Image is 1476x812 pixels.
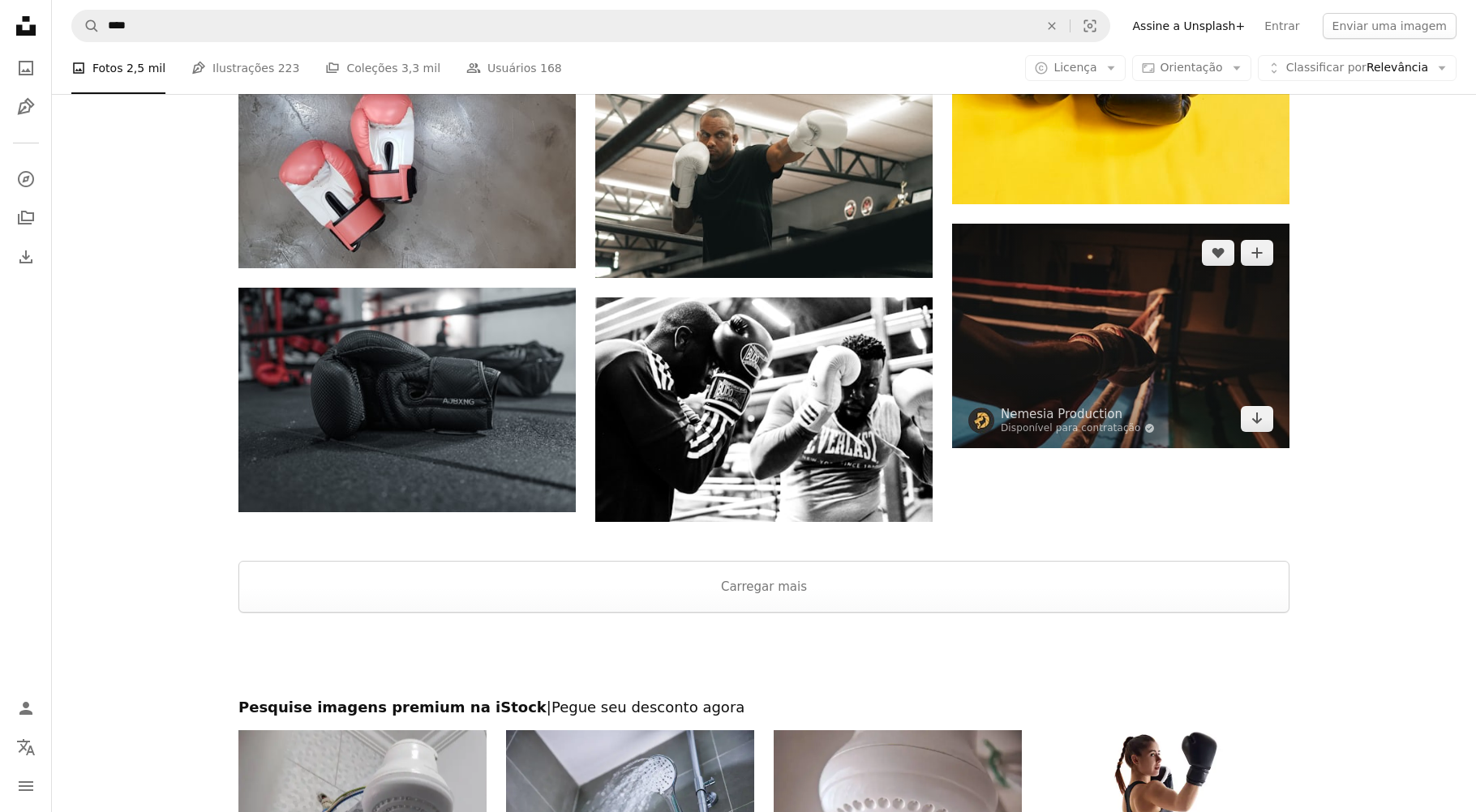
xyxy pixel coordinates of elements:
a: Coleções 3,3 mil [325,42,440,94]
a: Coleções [10,202,42,234]
a: par de luvas de boxe rosa [238,135,576,149]
a: Histórico de downloads [10,241,42,273]
a: Entrar [1255,13,1309,39]
a: Início — Unsplash [10,10,42,45]
a: Usuários 168 [466,42,562,94]
a: Disponível para contratação [1001,422,1155,435]
button: Carregar mais [238,561,1289,613]
span: Classificar por [1286,61,1367,74]
a: pessoa em botas de couro pretas [952,328,1289,343]
a: dois homens usando luvas de boxe [595,402,933,417]
a: Baixar [1241,406,1273,432]
a: Explorar [10,163,42,195]
span: | Pegue seu desconto agora [547,699,744,716]
a: um homem em uma camisa preta e luvas de boxe brancas [595,158,933,173]
span: 168 [540,59,562,77]
button: Adicionar à coleção [1241,240,1273,266]
a: Ilustrações 223 [191,42,299,94]
img: par de luvas de boxe rosa [238,15,576,268]
a: Ilustrações [10,91,42,123]
button: Limpar [1034,11,1070,41]
button: Orientação [1132,55,1251,81]
button: Curtir [1202,240,1234,266]
button: Idioma [10,731,42,763]
form: Pesquise conteúdo visual em todo o site [71,10,1110,42]
button: Classificar porRelevância [1258,55,1457,81]
span: 3,3 mil [401,59,440,77]
a: Entrar / Cadastrar-se [10,692,42,724]
h2: Pesquise imagens premium na iStock [238,698,1289,717]
button: Menu [10,770,42,802]
button: Pesquise na Unsplash [72,11,100,41]
a: Assine a Unsplash+ [1123,13,1255,39]
button: Enviar uma imagem [1323,13,1457,39]
img: pessoa em botas de couro pretas [952,224,1289,448]
img: um homem em uma camisa preta e luvas de boxe brancas [595,53,933,278]
span: Licença [1053,61,1096,74]
span: Relevância [1286,60,1428,76]
a: Fotos [10,52,42,84]
a: sandálias adidas pretas e brancas [238,392,576,407]
button: Licença [1025,55,1125,81]
img: Ir para o perfil de Nemesia Production [968,408,994,434]
img: sandálias adidas pretas e brancas [238,288,576,512]
a: Nemesia Production [1001,406,1155,422]
span: Orientação [1161,61,1223,74]
img: dois homens usando luvas de boxe [595,297,933,522]
span: 223 [278,59,300,77]
button: Pesquisa visual [1071,11,1109,41]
